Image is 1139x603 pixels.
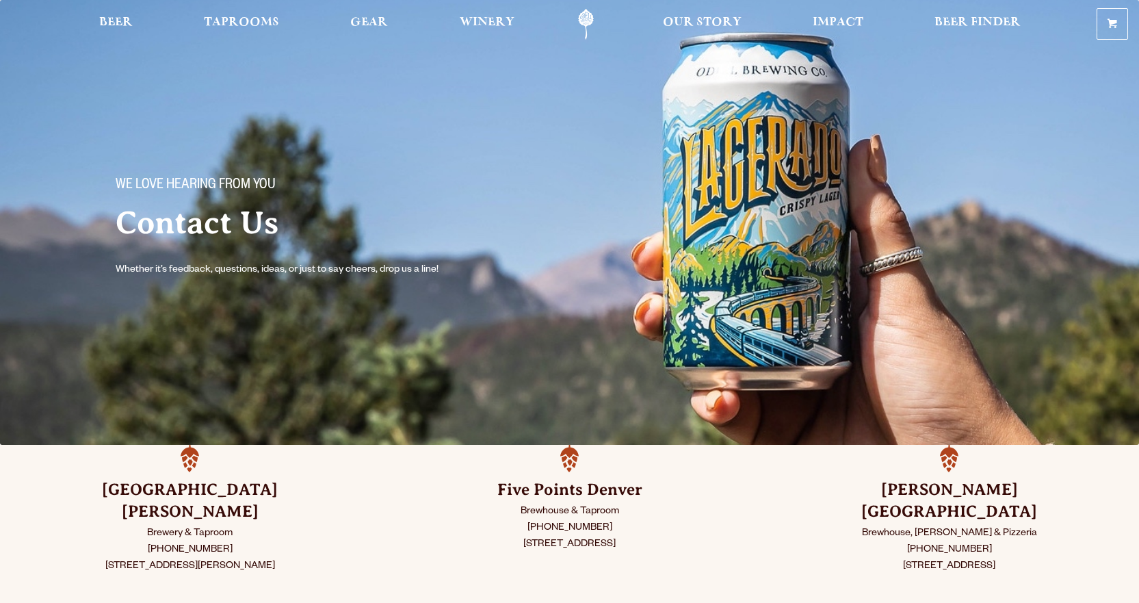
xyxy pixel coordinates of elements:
h2: Contact Us [116,206,542,240]
span: We love hearing from you [116,177,276,195]
span: Taprooms [204,17,279,28]
span: Beer [99,17,133,28]
span: Gear [350,17,388,28]
p: Brewhouse, [PERSON_NAME] & Pizzeria [PHONE_NUMBER] [STREET_ADDRESS] [794,526,1105,575]
p: Brewhouse & Taproom [PHONE_NUMBER] [STREET_ADDRESS] [414,504,725,553]
h3: [PERSON_NAME] [GEOGRAPHIC_DATA] [794,479,1105,523]
p: Brewery & Taproom [PHONE_NUMBER] [STREET_ADDRESS][PERSON_NAME] [34,526,345,575]
a: Gear [341,9,397,40]
p: Whether it’s feedback, questions, ideas, or just to say cheers, drop us a line! [116,262,466,279]
a: Beer [90,9,142,40]
h3: Five Points Denver [414,479,725,501]
span: Winery [460,17,514,28]
a: Our Story [654,9,750,40]
span: Beer Finder [934,17,1021,28]
a: Taprooms [195,9,288,40]
span: Our Story [663,17,742,28]
a: Winery [451,9,523,40]
span: Impact [813,17,863,28]
a: Beer Finder [926,9,1030,40]
h3: [GEOGRAPHIC_DATA][PERSON_NAME] [34,479,345,523]
a: Impact [804,9,872,40]
a: Odell Home [560,9,612,40]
